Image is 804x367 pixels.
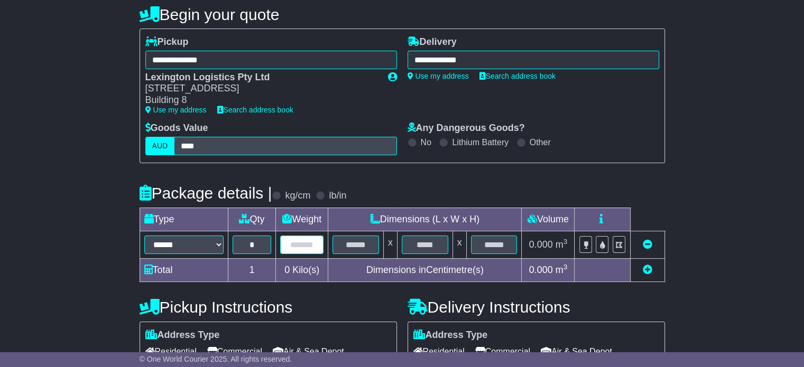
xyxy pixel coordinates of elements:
[145,123,208,134] label: Goods Value
[408,72,469,80] a: Use my address
[541,343,612,360] span: Air & Sea Depot
[413,343,465,360] span: Residential
[145,36,189,48] label: Pickup
[145,330,220,341] label: Address Type
[145,72,377,83] div: Lexington Logistics Pty Ltd
[643,239,652,250] a: Remove this item
[421,137,431,147] label: No
[284,265,290,275] span: 0
[479,72,556,80] a: Search address book
[413,330,488,341] label: Address Type
[140,184,272,202] h4: Package details |
[452,231,466,258] td: x
[285,190,310,202] label: kg/cm
[530,137,551,147] label: Other
[408,298,665,316] h4: Delivery Instructions
[140,6,665,23] h4: Begin your quote
[522,208,575,231] td: Volume
[529,239,553,250] span: 0.000
[140,208,228,231] td: Type
[383,231,397,258] td: x
[207,343,262,360] span: Commercial
[217,106,293,114] a: Search address book
[328,208,522,231] td: Dimensions (L x W x H)
[328,258,522,281] td: Dimensions in Centimetre(s)
[408,36,457,48] label: Delivery
[329,190,346,202] label: lb/in
[273,343,344,360] span: Air & Sea Depot
[276,258,328,281] td: Kilo(s)
[228,208,276,231] td: Qty
[145,83,377,95] div: [STREET_ADDRESS]
[556,265,568,275] span: m
[140,298,397,316] h4: Pickup Instructions
[145,95,377,106] div: Building 8
[140,355,292,363] span: © One World Courier 2025. All rights reserved.
[276,208,328,231] td: Weight
[563,238,568,246] sup: 3
[452,137,509,147] label: Lithium Battery
[228,258,276,281] td: 1
[145,106,207,114] a: Use my address
[643,265,652,275] a: Add new item
[140,258,228,281] td: Total
[475,343,530,360] span: Commercial
[529,265,553,275] span: 0.000
[145,343,197,360] span: Residential
[145,137,175,155] label: AUD
[408,123,525,134] label: Any Dangerous Goods?
[563,263,568,271] sup: 3
[556,239,568,250] span: m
